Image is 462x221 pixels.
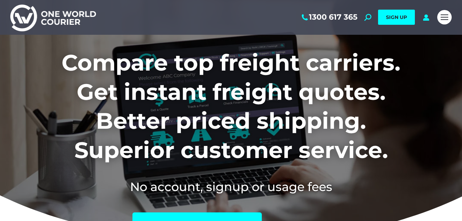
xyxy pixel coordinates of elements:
span: SIGN UP [386,14,407,20]
h2: No account, signup or usage fees [16,178,446,195]
img: One World Courier [10,3,96,31]
h1: Compare top freight carriers. Get instant freight quotes. Better priced shipping. Superior custom... [16,48,446,165]
a: Mobile menu icon [437,10,452,24]
a: 1300 617 365 [300,13,357,22]
a: SIGN UP [378,10,415,25]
